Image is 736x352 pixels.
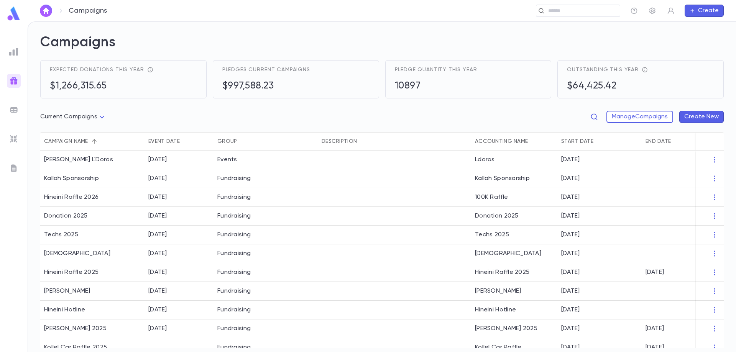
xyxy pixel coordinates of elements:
[217,287,251,295] div: Fundraising
[6,6,21,21] img: logo
[561,212,580,220] p: [DATE]
[561,325,580,332] p: [DATE]
[318,132,471,151] div: Description
[217,250,251,257] div: Fundraising
[217,132,237,151] div: Group
[9,105,18,115] img: batches_grey.339ca447c9d9533ef1741baa751efc33.svg
[471,132,557,151] div: Accounting Name
[217,306,251,314] div: Fundraising
[44,175,99,182] div: Kallah Sponsorship
[561,175,580,182] p: [DATE]
[40,132,145,151] div: Campaign name
[9,134,18,144] img: imports_grey.530a8a0e642e233f2baf0ef88e8c9fcb.svg
[69,7,107,15] p: Campaigns
[44,132,88,151] div: Campaign name
[357,135,369,147] button: Sort
[9,76,18,85] img: campaigns_gradient.17ab1fa96dd0f67c2e976ce0b3818124.svg
[685,5,724,17] button: Create
[471,188,557,207] div: 100K Raffle
[557,132,642,151] div: Start Date
[646,344,664,351] p: [DATE]
[148,269,167,276] div: 6/29/2025
[148,250,167,257] div: 5/21/2026
[40,110,107,124] div: Current Campaigns
[148,156,167,164] div: 6/30/2026
[180,135,192,147] button: Sort
[471,151,557,169] div: Ldoros
[646,132,671,151] div: End Date
[44,156,113,164] div: Hineini L'Doros
[561,306,580,314] p: [DATE]
[646,269,664,276] p: [DATE]
[561,132,593,151] div: Start Date
[148,287,167,295] div: 6/26/2026
[593,135,606,147] button: Sort
[639,67,648,73] div: total receivables - total income
[217,193,251,201] div: Fundraising
[148,325,167,332] div: 1/10/2026
[44,212,88,220] div: Donation 2025
[237,135,249,147] button: Sort
[44,231,78,239] div: Techs 2025
[40,34,724,60] h2: Campaigns
[561,287,580,295] p: [DATE]
[217,212,251,220] div: Fundraising
[88,135,100,147] button: Sort
[471,169,557,188] div: Kallah Sponsorship
[44,250,110,257] div: Sefer Torah
[606,111,673,123] button: ManageCampaigns
[217,231,251,239] div: Fundraising
[561,344,580,351] p: [DATE]
[561,193,580,201] p: [DATE]
[217,156,237,164] div: Events
[217,325,251,332] div: Fundraising
[214,132,318,151] div: Group
[148,175,167,182] div: 5/21/2026
[148,132,180,151] div: Event Date
[471,263,557,282] div: Hineini Raffle 2025
[148,306,167,314] div: 3/31/2026
[322,132,357,151] div: Description
[145,132,214,151] div: Event Date
[475,132,528,151] div: Accounting Name
[50,67,144,73] span: Expected donations this year
[217,344,251,351] div: Fundraising
[561,269,580,276] p: [DATE]
[642,132,726,151] div: End Date
[471,319,557,338] div: [PERSON_NAME] 2025
[567,80,648,92] h5: $64,425.42
[471,226,557,244] div: Techs 2025
[44,193,99,201] div: Hineini Raffle 2026
[561,156,580,164] p: [DATE]
[9,164,18,173] img: letters_grey.7941b92b52307dd3b8a917253454ce1c.svg
[9,47,18,56] img: reports_grey.c525e4749d1bce6a11f5fe2a8de1b229.svg
[44,287,90,295] div: Hineini Lanetzach
[41,8,51,14] img: home_white.a664292cf8c1dea59945f0da9f25487c.svg
[148,193,167,201] div: 4/1/2026
[44,306,85,314] div: Hineini Hotline
[671,135,683,147] button: Sort
[395,80,477,92] h5: 10897
[222,80,310,92] h5: $997,588.23
[561,231,580,239] p: [DATE]
[40,114,97,120] span: Current Campaigns
[471,207,557,226] div: Donation 2025
[148,231,167,239] div: 1/1/2026
[471,244,557,263] div: [DEMOGRAPHIC_DATA]
[528,135,540,147] button: Sort
[567,67,639,73] span: Outstanding this year
[44,325,107,332] div: Eretz Yisroel Raffle 2025
[217,269,251,276] div: Fundraising
[395,67,477,73] span: Pledge quantity this year
[148,212,167,220] div: 12/31/2025
[144,67,153,73] div: reflects total pledges + recurring donations expected throughout the year
[50,80,153,92] h5: $1,266,315.65
[471,282,557,301] div: [PERSON_NAME]
[44,344,107,351] div: Kollel Car Raffle 2025
[471,301,557,319] div: Hineini Hotline
[679,111,724,123] button: Create New
[222,67,310,73] span: Pledges current campaigns
[646,325,664,332] p: [DATE]
[217,175,251,182] div: Fundraising
[561,250,580,257] p: [DATE]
